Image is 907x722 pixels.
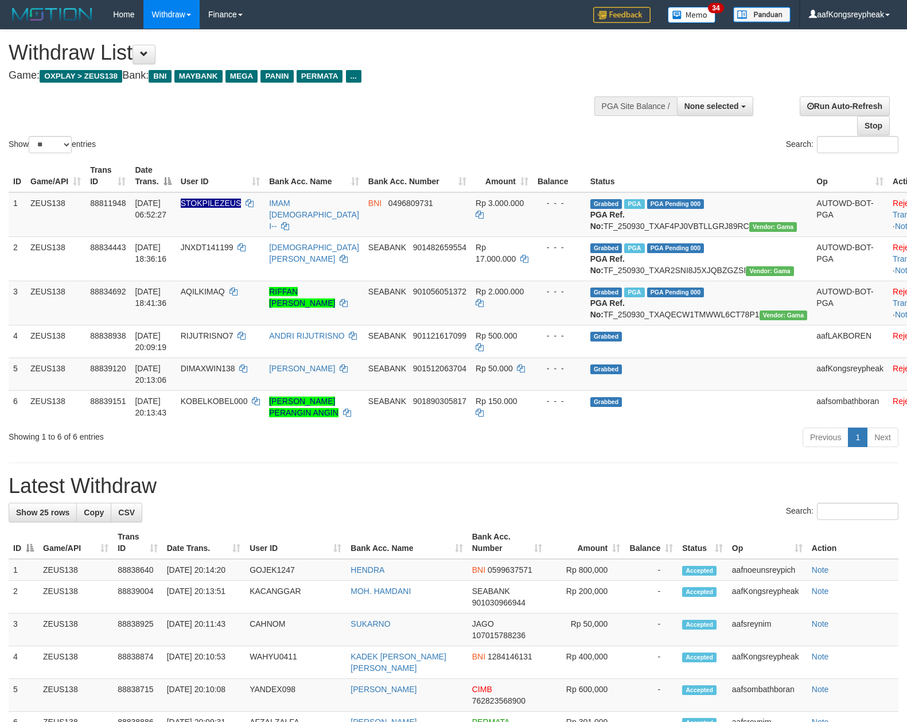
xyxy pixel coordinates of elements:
span: BNI [472,652,485,661]
span: 88811948 [90,199,126,208]
span: SEABANK [368,287,406,296]
div: - - - [538,330,581,341]
span: 88839151 [90,397,126,406]
a: SUKARNO [351,619,390,628]
a: [DEMOGRAPHIC_DATA][PERSON_NAME] [269,243,359,263]
span: BNI [149,70,171,83]
th: Bank Acc. Name: activate to sort column ascending [264,160,364,192]
span: OXPLAY > ZEUS138 [40,70,122,83]
span: Rp 2.000.000 [476,287,524,296]
span: KOBELKOBEL000 [181,397,248,406]
td: ZEUS138 [26,358,85,390]
span: SEABANK [368,243,406,252]
td: ZEUS138 [26,192,85,237]
td: AUTOWD-BOT-PGA [812,236,888,281]
span: Copy 762823568900 to clipboard [472,696,525,705]
a: Run Auto-Refresh [800,96,890,116]
th: ID: activate to sort column descending [9,526,38,559]
div: - - - [538,242,581,253]
span: [DATE] 20:13:06 [135,364,166,385]
img: Feedback.jpg [593,7,651,23]
th: Status: activate to sort column ascending [678,526,727,559]
td: Rp 200,000 [547,581,625,614]
td: 88839004 [113,581,162,614]
a: 1 [848,428,867,447]
th: Balance: activate to sort column ascending [625,526,678,559]
span: [DATE] 06:52:27 [135,199,166,219]
h1: Latest Withdraw [9,475,898,498]
td: 4 [9,325,26,358]
span: Copy 0599637571 to clipboard [488,565,532,575]
th: Bank Acc. Number: activate to sort column ascending [468,526,547,559]
td: aafsreynim [727,614,807,646]
span: PGA Pending [647,199,704,209]
a: Show 25 rows [9,503,77,522]
a: [PERSON_NAME] [351,685,416,694]
th: Action [807,526,898,559]
th: Balance [533,160,586,192]
span: [DATE] 20:09:19 [135,331,166,352]
span: Grabbed [590,288,622,297]
a: Note [812,587,829,596]
span: Rp 150.000 [476,397,517,406]
span: BNI [472,565,485,575]
span: Rp 500.000 [476,331,517,340]
td: Rp 800,000 [547,559,625,581]
span: Copy 0496809731 to clipboard [388,199,433,208]
span: Marked by aafsreyleap [624,199,644,209]
span: PGA Pending [647,288,704,297]
td: aafnoeunsreypich [727,559,807,581]
span: Nama rekening ada tanda titik/strip, harap diedit [181,199,242,208]
th: Game/API: activate to sort column ascending [26,160,85,192]
td: - [625,559,678,581]
td: [DATE] 20:11:43 [162,614,245,646]
td: ZEUS138 [38,581,113,614]
div: PGA Site Balance / [594,96,677,116]
span: DIMAXWIN138 [181,364,235,373]
span: 88839120 [90,364,126,373]
span: RIJUTRISNO7 [181,331,233,340]
span: Rp 17.000.000 [476,243,516,263]
td: aafLAKBOREN [812,325,888,358]
img: MOTION_logo.png [9,6,96,23]
span: Accepted [682,566,717,576]
th: Game/API: activate to sort column ascending [38,526,113,559]
label: Show entries [9,136,96,153]
td: AUTOWD-BOT-PGA [812,192,888,237]
td: [DATE] 20:13:51 [162,581,245,614]
a: Copy [76,503,111,522]
span: Copy 901890305817 to clipboard [413,397,466,406]
td: 2 [9,581,38,614]
td: CAHNOM [245,614,346,646]
span: SEABANK [368,397,406,406]
span: Show 25 rows [16,508,69,517]
span: CIMB [472,685,492,694]
td: 1 [9,559,38,581]
td: - [625,614,678,646]
th: Trans ID: activate to sort column ascending [85,160,130,192]
div: - - - [538,363,581,374]
span: Accepted [682,620,717,630]
span: Grabbed [590,199,622,209]
td: ZEUS138 [38,559,113,581]
th: Amount: activate to sort column ascending [547,526,625,559]
a: MOH. HAMDANI [351,587,411,596]
a: HENDRA [351,565,384,575]
span: Copy 901121617099 to clipboard [413,331,466,340]
th: Op: activate to sort column ascending [727,526,807,559]
td: aafKongsreypheak [727,646,807,679]
input: Search: [817,136,898,153]
a: Note [812,652,829,661]
td: 1 [9,192,26,237]
td: Rp 400,000 [547,646,625,679]
span: Marked by aafsolysreylen [624,288,644,297]
span: Copy 901030966944 to clipboard [472,598,525,607]
span: Accepted [682,685,717,695]
td: ZEUS138 [26,281,85,325]
td: TF_250930_TXAR2SNI8J5XJQBZGZSI [586,236,812,281]
td: ZEUS138 [38,614,113,646]
input: Search: [817,503,898,520]
span: 88834443 [90,243,126,252]
td: 88838925 [113,614,162,646]
span: Vendor URL: https://trx31.1velocity.biz [760,310,808,320]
